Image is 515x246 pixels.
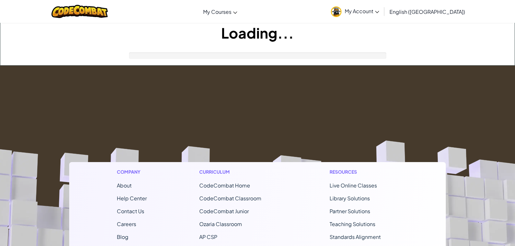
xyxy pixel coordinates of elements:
a: My Account [328,1,382,22]
a: Partner Solutions [330,208,370,214]
span: Contact Us [117,208,144,214]
h1: Resources [330,169,398,175]
a: Live Online Classes [330,182,377,189]
a: Ozaria Classroom [199,221,242,227]
a: Help Center [117,195,147,202]
a: My Courses [200,3,240,20]
h1: Loading... [0,23,515,43]
h1: Curriculum [199,169,277,175]
span: My Account [345,8,379,14]
img: avatar [331,6,342,17]
a: Library Solutions [330,195,370,202]
span: My Courses [203,8,231,15]
a: Careers [117,221,136,227]
a: Blog [117,233,128,240]
a: AP CSP [199,233,217,240]
a: English ([GEOGRAPHIC_DATA]) [386,3,468,20]
a: About [117,182,132,189]
span: CodeCombat Home [199,182,250,189]
a: CodeCombat Classroom [199,195,261,202]
img: CodeCombat logo [51,5,108,18]
a: CodeCombat Junior [199,208,249,214]
a: Teaching Solutions [330,221,375,227]
h1: Company [117,169,147,175]
a: Standards Alignment [330,233,381,240]
span: English ([GEOGRAPHIC_DATA]) [389,8,465,15]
